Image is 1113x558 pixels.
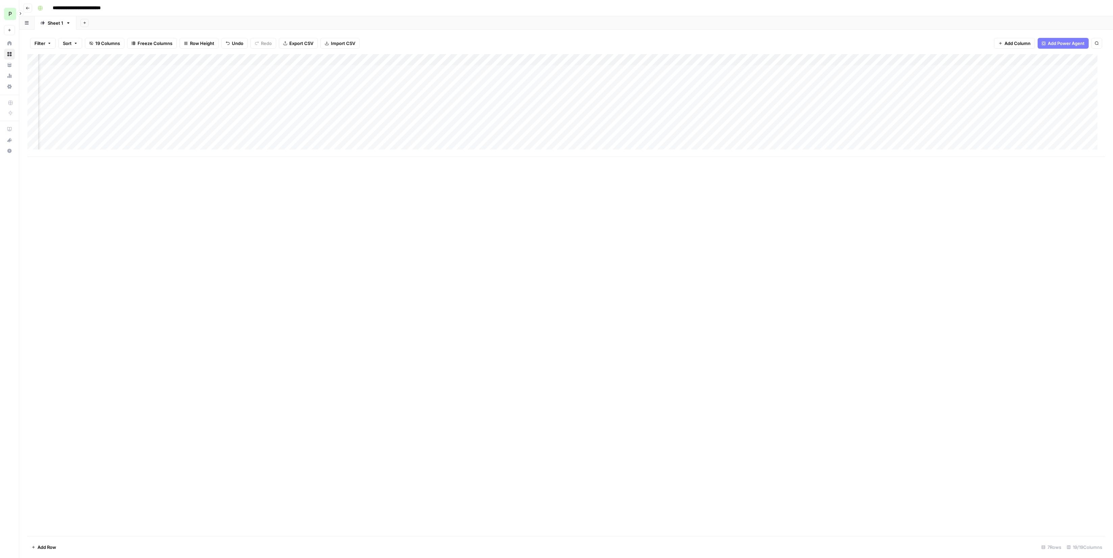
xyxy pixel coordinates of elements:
button: Add Row [27,542,60,553]
button: Filter [30,38,56,49]
button: Undo [221,38,248,49]
span: P [8,10,12,18]
button: Sort [58,38,82,49]
span: Add Column [1005,40,1031,47]
a: Sheet 1 [34,16,76,30]
button: Workspace: Paragon [4,5,15,22]
a: Home [4,38,15,49]
button: Freeze Columns [127,38,177,49]
a: Usage [4,70,15,81]
a: AirOps Academy [4,124,15,135]
button: Add Column [994,38,1035,49]
span: Filter [34,40,45,47]
button: Export CSV [279,38,318,49]
button: Row Height [179,38,219,49]
span: 19 Columns [95,40,120,47]
div: 7 Rows [1039,542,1064,553]
div: 19/19 Columns [1064,542,1105,553]
span: Freeze Columns [138,40,172,47]
button: Import CSV [320,38,360,49]
button: What's new? [4,135,15,145]
button: Add Power Agent [1038,38,1089,49]
a: Browse [4,49,15,60]
a: Settings [4,81,15,92]
a: Your Data [4,60,15,70]
span: Add Row [38,544,56,551]
div: Sheet 1 [48,20,63,26]
span: Import CSV [331,40,355,47]
span: Undo [232,40,243,47]
span: Export CSV [289,40,313,47]
span: Row Height [190,40,214,47]
span: Add Power Agent [1048,40,1085,47]
span: Sort [63,40,72,47]
button: Help + Support [4,145,15,156]
span: Redo [261,40,272,47]
button: 19 Columns [85,38,124,49]
button: Redo [250,38,276,49]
